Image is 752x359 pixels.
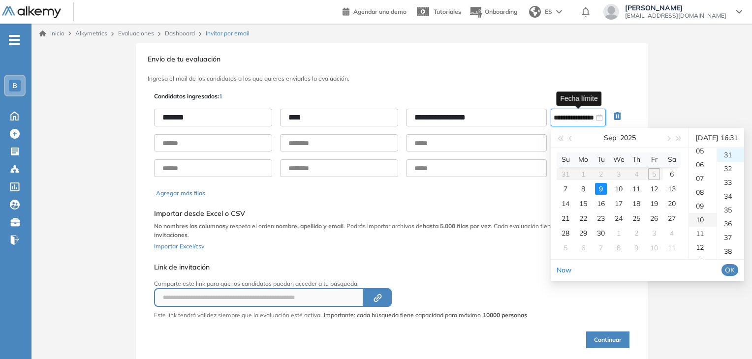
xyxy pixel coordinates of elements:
[154,222,607,239] b: límite de 10.000 invitaciones
[689,254,717,268] div: 13
[663,196,681,211] td: 2025-09-20
[595,227,607,239] div: 30
[577,198,589,209] div: 15
[118,30,154,37] a: Evaluaciones
[689,158,717,172] div: 06
[560,198,571,209] div: 14
[574,226,592,240] td: 2025-09-29
[154,239,204,251] button: Importar Excel/csv
[557,181,574,196] td: 2025-09-07
[557,240,574,255] td: 2025-10-05
[648,212,660,224] div: 26
[613,227,625,239] div: 1
[717,231,744,244] div: 37
[469,1,517,23] button: Onboarding
[625,12,726,20] span: [EMAIL_ADDRESS][DOMAIN_NAME]
[717,189,744,203] div: 34
[592,181,610,196] td: 2025-09-09
[648,242,660,254] div: 10
[666,227,678,239] div: 4
[630,212,642,224] div: 25
[595,242,607,254] div: 7
[154,222,225,230] b: No nombres las columnas
[613,198,625,209] div: 17
[663,211,681,226] td: 2025-09-27
[666,168,678,180] div: 6
[627,196,645,211] td: 2025-09-18
[12,82,17,90] span: B
[577,227,589,239] div: 29
[219,92,222,100] span: 1
[663,226,681,240] td: 2025-10-04
[648,183,660,195] div: 12
[630,183,642,195] div: 11
[627,181,645,196] td: 2025-09-11
[663,167,681,181] td: 2025-09-06
[648,198,660,209] div: 19
[717,203,744,217] div: 35
[689,199,717,213] div: 09
[610,226,627,240] td: 2025-10-01
[721,264,738,276] button: OK
[630,227,642,239] div: 2
[625,4,726,12] span: [PERSON_NAME]
[560,242,571,254] div: 5
[592,226,610,240] td: 2025-09-30
[613,242,625,254] div: 8
[343,5,407,17] a: Agendar una demo
[574,196,592,211] td: 2025-09-15
[725,265,735,275] span: OK
[645,240,663,255] td: 2025-10-10
[577,242,589,254] div: 6
[627,226,645,240] td: 2025-10-02
[557,211,574,226] td: 2025-09-21
[560,227,571,239] div: 28
[717,258,744,272] div: 39
[717,162,744,176] div: 32
[689,213,717,227] div: 10
[595,183,607,195] div: 9
[560,183,571,195] div: 7
[574,181,592,196] td: 2025-09-08
[648,227,660,239] div: 3
[154,263,527,271] h5: Link de invitación
[663,152,681,167] th: Sa
[206,29,250,38] span: Invitar por email
[324,311,527,320] span: Importante: cada búsqueda tiene capacidad para máximo
[557,226,574,240] td: 2025-09-28
[557,152,574,167] th: Su
[586,331,629,348] button: Continuar
[717,176,744,189] div: 33
[595,212,607,224] div: 23
[689,227,717,240] div: 11
[423,222,491,230] b: hasta 5.000 filas por vez
[610,152,627,167] th: We
[556,10,562,14] img: arrow
[353,8,407,15] span: Agendar una demo
[610,211,627,226] td: 2025-09-24
[592,196,610,211] td: 2025-09-16
[689,185,717,199] div: 08
[595,198,607,209] div: 16
[610,181,627,196] td: 2025-09-10
[276,222,344,230] b: nombre, apellido y email
[645,226,663,240] td: 2025-10-03
[529,6,541,18] img: world
[645,211,663,226] td: 2025-09-26
[663,240,681,255] td: 2025-10-11
[717,148,744,162] div: 31
[2,6,61,19] img: Logo
[577,183,589,195] div: 8
[613,183,625,195] div: 10
[574,211,592,226] td: 2025-09-22
[592,152,610,167] th: Tu
[663,181,681,196] td: 2025-09-13
[645,152,663,167] th: Fr
[9,39,20,41] i: -
[666,198,678,209] div: 20
[666,212,678,224] div: 27
[574,152,592,167] th: Mo
[156,189,205,198] button: Agregar más filas
[75,30,107,37] span: Alkymetrics
[693,128,740,148] div: [DATE] 16:31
